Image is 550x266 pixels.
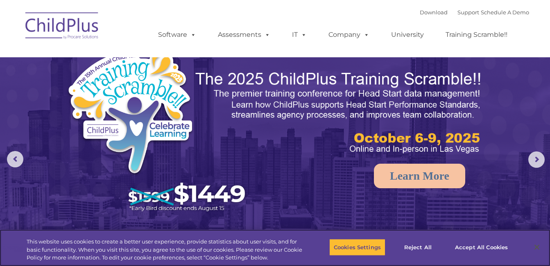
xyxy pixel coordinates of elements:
[528,238,546,256] button: Close
[437,27,516,43] a: Training Scramble!!
[450,239,512,256] button: Accept All Cookies
[320,27,378,43] a: Company
[481,9,529,16] a: Schedule A Demo
[284,27,315,43] a: IT
[420,9,448,16] a: Download
[420,9,529,16] font: |
[457,9,479,16] a: Support
[114,54,139,60] span: Last name
[150,27,204,43] a: Software
[27,238,303,262] div: This website uses cookies to create a better user experience, provide statistics about user visit...
[383,27,432,43] a: University
[21,7,103,47] img: ChildPlus by Procare Solutions
[392,239,444,256] button: Reject All
[329,239,385,256] button: Cookies Settings
[114,88,149,94] span: Phone number
[210,27,278,43] a: Assessments
[374,164,465,188] a: Learn More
